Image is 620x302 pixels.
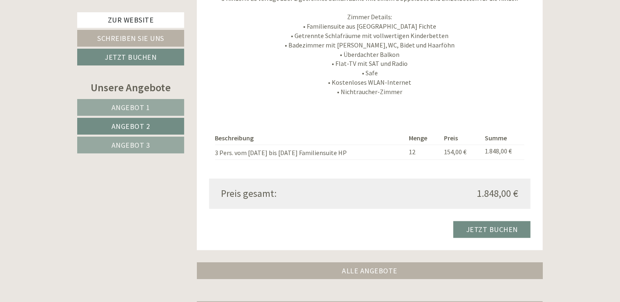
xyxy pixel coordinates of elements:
a: Zur Website [77,12,184,28]
div: Preis gesamt: [215,187,370,201]
td: 1.848,00 € [482,144,524,159]
a: Jetzt buchen [77,49,184,65]
th: Preis [441,132,482,144]
div: [DATE] [146,6,176,20]
div: Guten Tag, wie können wir Ihnen helfen? [6,22,130,47]
span: Angebot 1 [112,103,150,112]
td: 12 [406,144,441,159]
th: Menge [406,132,441,144]
span: Angebot 2 [112,122,150,131]
a: ALLE ANGEBOTE [197,262,543,279]
th: Beschreibung [215,132,406,144]
span: 1.848,00 € [477,187,518,201]
small: 17:07 [12,40,126,45]
td: 3 Pers. vom [DATE] bis [DATE] Familiensuite HP [215,144,406,159]
a: Jetzt buchen [453,221,531,238]
span: Angebot 3 [112,140,150,150]
div: Inso Sonnenheim [12,24,126,30]
button: Senden [269,213,322,230]
div: Unsere Angebote [77,80,184,95]
a: Schreiben Sie uns [77,30,184,47]
span: 154,00 € [444,148,466,156]
th: Summe [482,132,524,144]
